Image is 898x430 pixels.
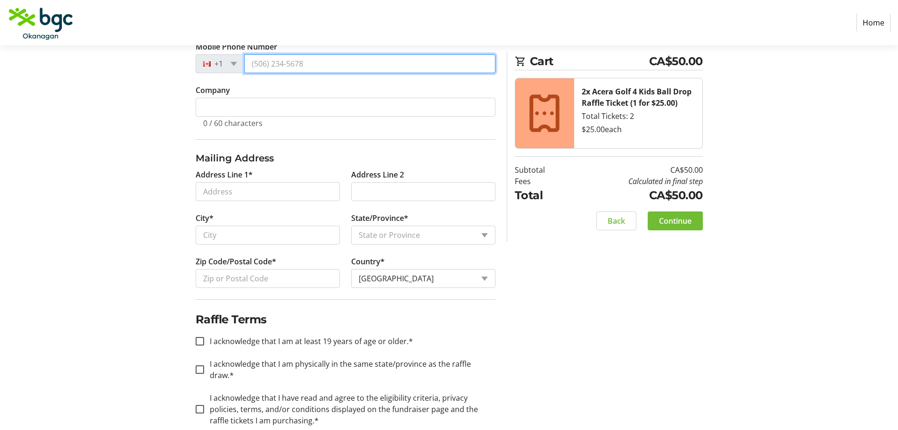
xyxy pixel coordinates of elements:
[569,187,703,204] td: CA$50.00
[196,151,495,165] h3: Mailing Address
[351,256,385,267] label: Country*
[582,124,695,135] div: $25.00 each
[582,110,695,122] div: Total Tickets: 2
[649,53,703,70] span: CA$50.00
[204,392,495,426] label: I acknowledge that I have read and agree to the eligibility criteria, privacy policies, terms, an...
[196,84,230,96] label: Company
[351,212,408,224] label: State/Province*
[196,311,495,328] h2: Raffle Terms
[203,118,263,128] tr-character-limit: 0 / 60 characters
[196,41,277,52] label: Mobile Phone Number
[204,358,495,381] label: I acknowledge that I am physically in the same state/province as the raffle draw.*
[569,176,703,187] td: Calculated in final step
[648,211,703,230] button: Continue
[515,164,569,176] td: Subtotal
[596,211,636,230] button: Back
[515,187,569,204] td: Total
[244,54,495,73] input: (506) 234-5678
[530,53,649,70] span: Cart
[659,215,692,227] span: Continue
[582,86,692,108] strong: 2x Acera Golf 4 Kids Ball Drop Raffle Ticket (1 for $25.00)
[196,256,276,267] label: Zip Code/Postal Code*
[196,226,340,245] input: City
[857,14,890,32] a: Home
[196,212,214,224] label: City*
[8,4,74,42] img: BGC Okanagan's Logo
[351,169,404,180] label: Address Line 2
[569,164,703,176] td: CA$50.00
[196,182,340,201] input: Address
[515,176,569,187] td: Fees
[608,215,625,227] span: Back
[196,269,340,288] input: Zip or Postal Code
[196,169,253,180] label: Address Line 1*
[204,336,413,347] label: I acknowledge that I am at least 19 years of age or older.*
